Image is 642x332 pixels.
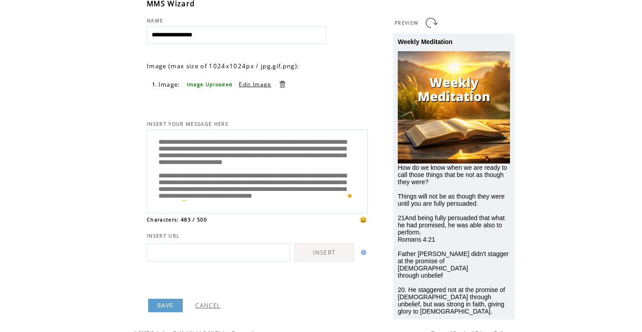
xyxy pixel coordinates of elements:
[395,20,418,26] span: PREVIEW
[147,217,207,223] span: Characters: 483 / 500
[147,62,299,70] span: Image (max size of 1024x1024px / jpg,gif,png):
[147,233,180,239] span: INSERT URL
[358,250,366,255] img: help.gif
[278,80,286,89] a: Delete this item
[360,216,368,224] span: 😀
[152,81,158,88] span: 1.
[398,38,453,45] span: Weekly Meditation
[295,243,354,261] a: INSERT
[147,121,229,127] span: INSERT YOUR MESSAGE HERE
[152,132,363,208] textarea: To enrich screen reader interactions, please activate Accessibility in Grammarly extension settings
[187,81,233,88] span: Image Uploaded
[158,80,180,89] span: Image:
[398,164,509,315] span: How do we know when we are ready to call those things that be not as though they were? Things wil...
[195,301,220,310] a: CANCEL
[147,18,163,24] span: NAME
[239,80,271,88] a: Edit Image
[148,299,183,312] a: SAVE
